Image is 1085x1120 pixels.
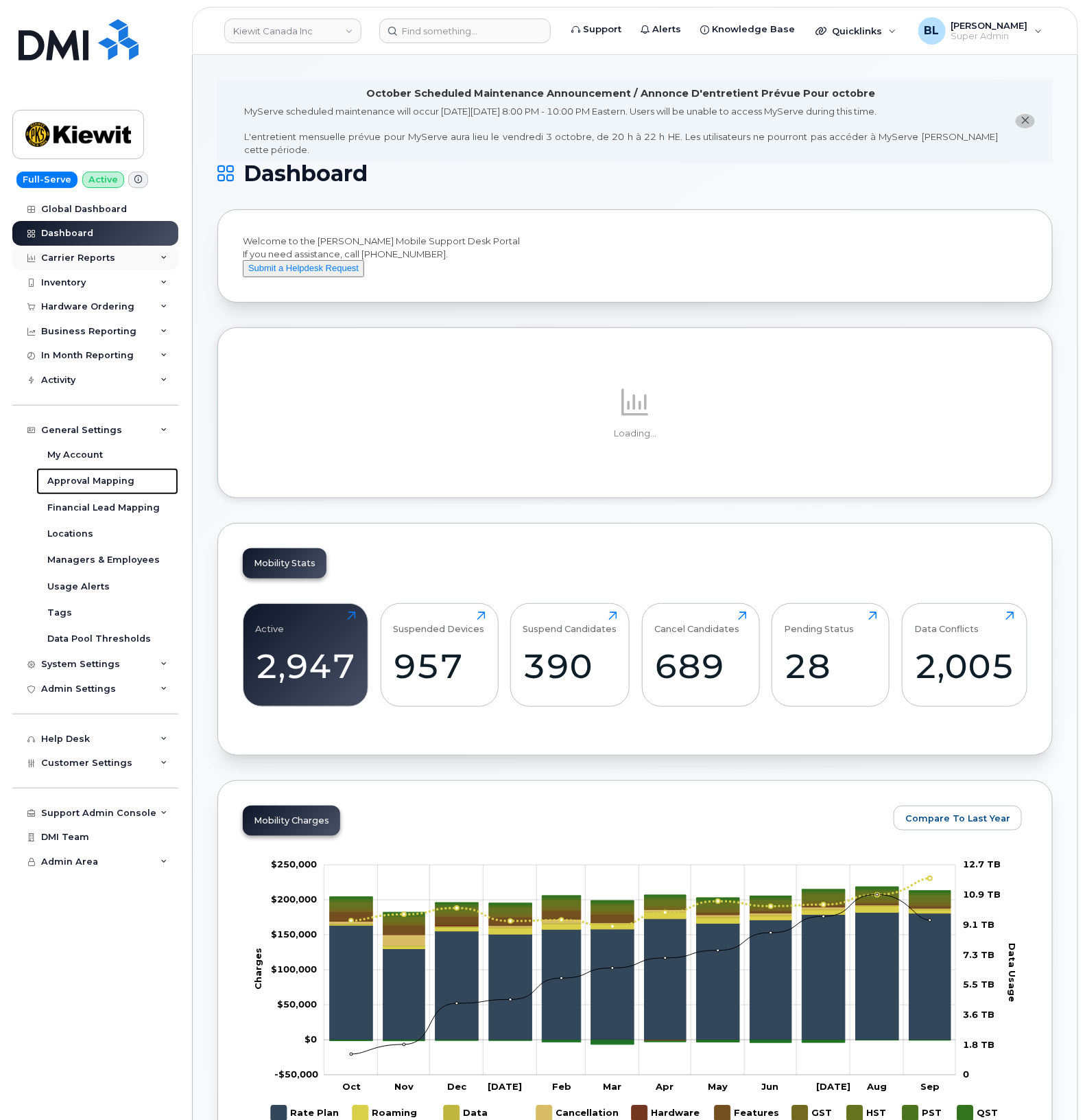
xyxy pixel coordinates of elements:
tspan: Mar [604,1082,622,1093]
tspan: $250,000 [271,859,317,870]
div: Pending Status [785,611,855,634]
a: Submit a Helpdesk Request [243,262,364,273]
div: Welcome to the [PERSON_NAME] Mobile Support Desk Portal If you need assistance, call [PHONE_NUMBER]. [243,235,1027,277]
g: $0 [271,929,317,940]
tspan: 12.7 TB [963,859,1001,870]
div: MyServe scheduled maintenance will occur [DATE][DATE] 8:00 PM - 10:00 PM Eastern. Users will be u... [244,105,998,156]
g: $0 [274,1069,318,1080]
g: $0 [271,894,317,905]
tspan: [DATE] [488,1082,523,1093]
p: Loading... [243,428,1027,440]
div: Cancel Candidates [654,611,739,634]
span: Dashboard [243,163,368,184]
div: Suspended Devices [393,611,484,634]
iframe: Messenger Launcher [1025,1060,1075,1110]
button: close notification [1016,114,1035,128]
a: Cancel Candidates689 [654,611,747,699]
tspan: 5.5 TB [963,979,994,990]
a: Suspended Devices957 [393,611,486,699]
div: 689 [654,646,747,686]
tspan: 0 [963,1069,969,1080]
tspan: $50,000 [277,999,317,1010]
tspan: Oct [343,1082,361,1093]
tspan: $200,000 [271,894,317,905]
tspan: Apr [656,1082,674,1093]
button: Compare To Last Year [894,806,1022,830]
tspan: Sep [921,1082,940,1093]
g: $0 [271,964,317,975]
a: Active2,947 [256,611,356,699]
tspan: 7.3 TB [963,949,994,960]
g: GST [330,899,951,925]
g: $0 [271,859,317,870]
tspan: [DATE] [816,1082,850,1093]
div: 2,947 [256,646,356,686]
tspan: Aug [867,1082,887,1093]
tspan: Dec [448,1082,468,1093]
tspan: $150,000 [271,929,317,940]
tspan: Charges [252,948,263,990]
div: Data Conflicts [914,611,979,634]
div: 390 [523,646,617,686]
div: 28 [785,646,877,686]
g: HST [330,891,951,922]
tspan: $100,000 [271,964,317,975]
tspan: $0 [305,1034,317,1045]
g: Rate Plan [330,913,951,1040]
a: Data Conflicts2,005 [914,611,1014,699]
tspan: 1.8 TB [963,1039,994,1050]
tspan: Jun [762,1082,779,1093]
a: Suspend Candidates390 [523,611,617,699]
div: Suspend Candidates [523,611,617,634]
div: October Scheduled Maintenance Announcement / Annonce D'entretient Prévue Pour octobre [367,86,876,101]
div: 957 [393,646,486,686]
tspan: 3.6 TB [963,1009,994,1020]
tspan: Data Usage [1007,943,1018,1002]
button: Submit a Helpdesk Request [243,260,364,277]
tspan: Nov [395,1082,414,1093]
tspan: -$50,000 [274,1069,318,1080]
tspan: May [708,1082,728,1093]
a: Pending Status28 [785,611,877,699]
div: Active [256,611,285,634]
tspan: 9.1 TB [963,919,994,930]
div: 2,005 [914,646,1014,686]
tspan: 10.9 TB [963,889,1001,900]
tspan: Feb [553,1082,572,1093]
g: $0 [277,999,317,1010]
span: Compare To Last Year [905,812,1010,825]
